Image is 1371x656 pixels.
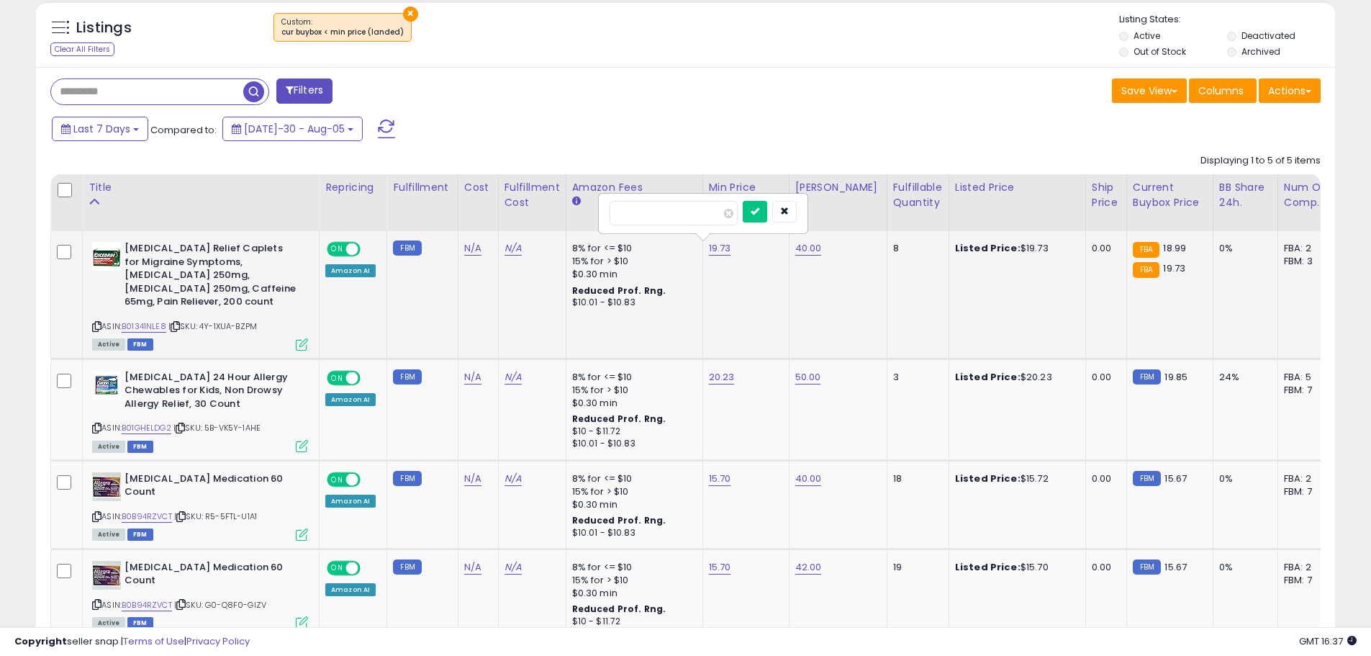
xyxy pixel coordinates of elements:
[572,574,692,587] div: 15% for > $10
[122,320,166,333] a: B01341NLE8
[1092,561,1116,574] div: 0.00
[1164,560,1187,574] span: 15.67
[14,634,67,648] strong: Copyright
[325,495,376,508] div: Amazon AI
[709,560,731,575] a: 15.70
[1284,255,1331,268] div: FBM: 3
[1133,262,1159,278] small: FBA
[76,18,132,38] h5: Listings
[393,369,421,385] small: FBM
[127,338,153,351] span: FBM
[572,242,692,255] div: 8% for <= $10
[572,384,692,397] div: 15% for > $10
[955,242,1074,255] div: $19.73
[186,634,250,648] a: Privacy Policy
[572,268,692,281] div: $0.30 min
[125,472,299,503] b: [MEDICAL_DATA] Medication 60 Count
[92,338,125,351] span: All listings currently available for purchase on Amazon
[1198,84,1244,98] span: Columns
[168,320,257,332] span: | SKU: 4Y-1XUA-BZPM
[1134,30,1160,42] label: Active
[1133,180,1207,210] div: Current Buybox Price
[1112,78,1187,103] button: Save View
[92,561,308,628] div: ASIN:
[572,438,692,450] div: $10.01 - $10.83
[14,635,250,649] div: seller snap | |
[92,371,308,451] div: ASIN:
[955,472,1074,485] div: $15.72
[795,180,881,195] div: [PERSON_NAME]
[1133,369,1161,385] small: FBM
[393,241,421,256] small: FBM
[464,472,481,486] a: N/A
[150,123,217,137] span: Compared to:
[1219,371,1267,384] div: 24%
[122,422,171,434] a: B01GHELDG2
[1092,472,1116,485] div: 0.00
[955,180,1080,195] div: Listed Price
[572,255,692,268] div: 15% for > $10
[393,560,421,575] small: FBM
[464,241,481,256] a: N/A
[795,472,822,486] a: 40.00
[572,603,666,615] b: Reduced Prof. Rng.
[504,180,560,210] div: Fulfillment Cost
[92,441,125,453] span: All listings currently available for purchase on Amazon
[709,370,735,385] a: 20.23
[1219,180,1272,210] div: BB Share 24h.
[92,561,121,590] img: 5174zJVvQnL._SL40_.jpg
[123,634,184,648] a: Terms of Use
[1164,370,1187,384] span: 19.85
[572,527,692,539] div: $10.01 - $10.83
[955,241,1021,255] b: Listed Price:
[358,243,381,256] span: OFF
[222,117,363,141] button: [DATE]-30 - Aug-05
[403,6,418,22] button: ×
[1241,45,1280,58] label: Archived
[122,511,172,523] a: B0B94RZVCT
[1299,634,1357,648] span: 2025-08-13 16:37 GMT
[893,242,938,255] div: 8
[393,471,421,486] small: FBM
[1134,45,1186,58] label: Out of Stock
[955,370,1021,384] b: Listed Price:
[1200,154,1321,168] div: Displaying 1 to 5 of 5 items
[328,243,346,256] span: ON
[572,587,692,600] div: $0.30 min
[281,17,404,38] span: Custom:
[1284,574,1331,587] div: FBM: 7
[1163,261,1185,275] span: 19.73
[572,284,666,297] b: Reduced Prof. Rng.
[1284,561,1331,574] div: FBA: 2
[173,422,261,433] span: | SKU: 5B-VK5Y-1AHE
[73,122,130,136] span: Last 7 Days
[572,413,666,425] b: Reduced Prof. Rng.
[276,78,332,104] button: Filters
[709,472,731,486] a: 15.70
[1284,384,1331,397] div: FBM: 7
[1219,242,1267,255] div: 0%
[893,472,938,485] div: 18
[1163,241,1186,255] span: 18.99
[328,372,346,384] span: ON
[795,560,822,575] a: 42.00
[795,370,821,385] a: 50.00
[893,561,938,574] div: 19
[1284,371,1331,384] div: FBA: 5
[1284,485,1331,498] div: FBM: 7
[572,426,692,438] div: $10 - $11.72
[92,472,121,501] img: 5174zJVvQnL._SL40_.jpg
[572,297,692,309] div: $10.01 - $10.83
[572,561,692,574] div: 8% for <= $10
[464,370,481,385] a: N/A
[572,397,692,410] div: $0.30 min
[244,122,345,136] span: [DATE]-30 - Aug-05
[325,180,381,195] div: Repricing
[92,472,308,539] div: ASIN:
[1284,472,1331,485] div: FBA: 2
[572,514,666,526] b: Reduced Prof. Rng.
[325,583,376,596] div: Amazon AI
[393,180,451,195] div: Fulfillment
[50,42,114,56] div: Clear All Filters
[504,472,522,486] a: N/A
